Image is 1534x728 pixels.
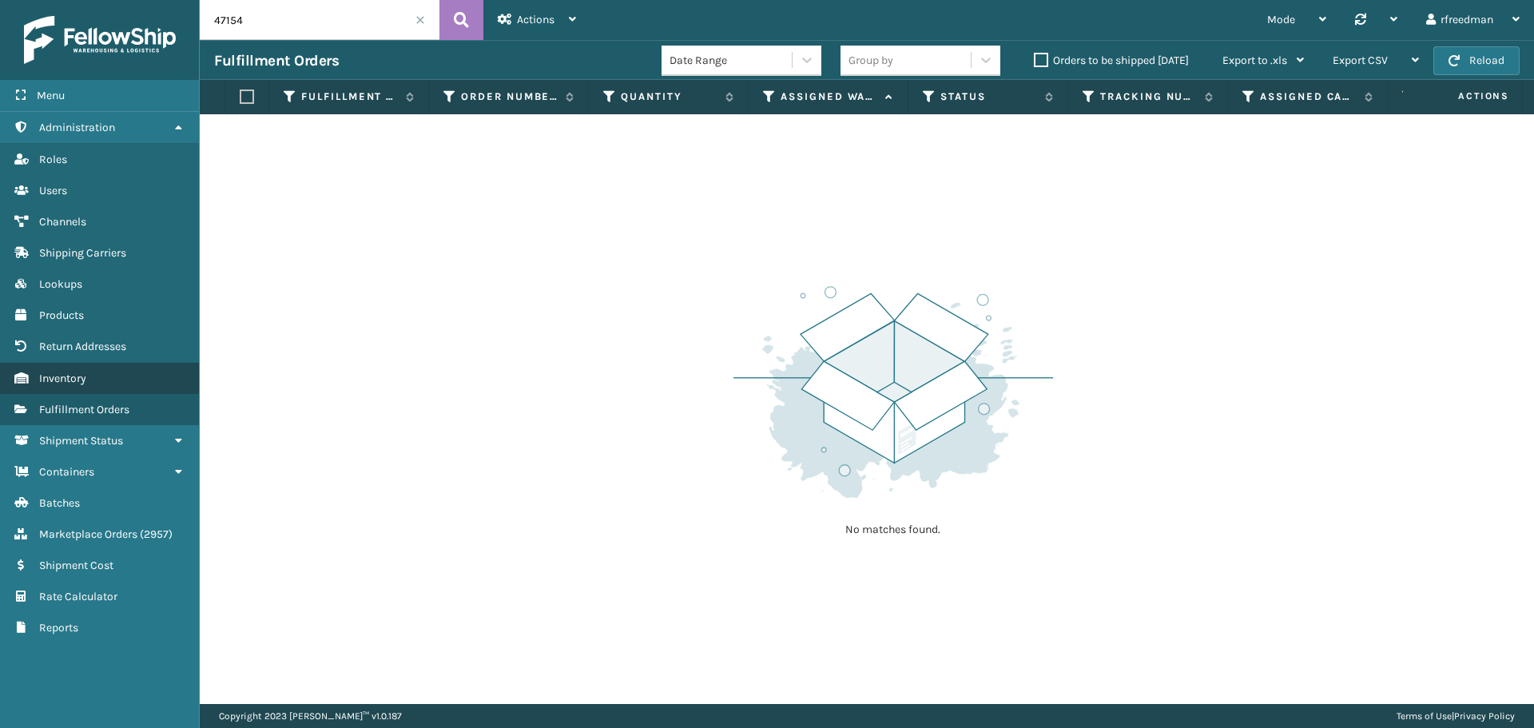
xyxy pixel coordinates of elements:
span: Rate Calculator [39,590,117,603]
span: Roles [39,153,67,166]
label: Fulfillment Order Id [301,90,398,104]
a: Terms of Use [1397,710,1452,722]
label: Status [940,90,1037,104]
span: Fulfillment Orders [39,403,129,416]
label: Order Number [461,90,558,104]
span: Actions [1408,83,1519,109]
span: Marketplace Orders [39,527,137,541]
span: Reports [39,621,78,635]
span: Shipment Cost [39,559,113,572]
span: Export to .xls [1222,54,1287,67]
div: | [1397,704,1515,728]
span: Channels [39,215,86,229]
h3: Fulfillment Orders [214,51,339,70]
label: Assigned Carrier Service [1260,90,1357,104]
div: Date Range [670,52,793,69]
span: Lookups [39,277,82,291]
span: Products [39,308,84,322]
label: Assigned Warehouse [781,90,877,104]
a: Privacy Policy [1454,710,1515,722]
span: Shipment Status [39,434,123,448]
span: Actions [517,13,554,26]
p: Copyright 2023 [PERSON_NAME]™ v 1.0.187 [219,704,402,728]
span: Return Addresses [39,340,126,353]
button: Reload [1433,46,1520,75]
label: Tracking Number [1100,90,1197,104]
span: Administration [39,121,115,134]
span: Mode [1267,13,1295,26]
label: Orders to be shipped [DATE] [1034,54,1189,67]
span: Batches [39,496,80,510]
span: Export CSV [1333,54,1388,67]
label: Quantity [621,90,717,104]
span: Users [39,184,67,197]
span: ( 2957 ) [140,527,173,541]
span: Containers [39,465,94,479]
span: Menu [37,89,65,102]
span: Shipping Carriers [39,246,126,260]
span: Inventory [39,372,86,385]
img: logo [24,16,176,64]
div: Group by [848,52,893,69]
